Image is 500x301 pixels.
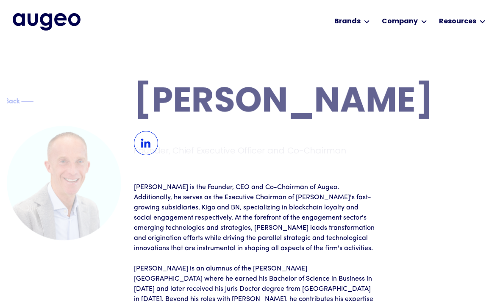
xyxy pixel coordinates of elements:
p: ‍ [134,254,375,264]
div: Back [5,95,20,105]
img: LinkedIn Icon [134,131,158,155]
div: Founder, Chief Executive Officer and Co-Chairman [134,145,378,156]
h1: [PERSON_NAME] [134,86,493,120]
div: Company [382,17,418,27]
a: Blue text arrowBackBlue decorative line [7,97,43,106]
div: Resources [439,17,476,27]
p: [PERSON_NAME] is the Founder, CEO and Co-Chairman of Augeo. Additionally, he serves as the Execut... [134,182,375,254]
img: Blue decorative line [21,96,33,106]
div: Brands [334,17,361,27]
a: home [13,13,81,30]
img: Augeo's full logo in midnight blue. [13,13,81,30]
